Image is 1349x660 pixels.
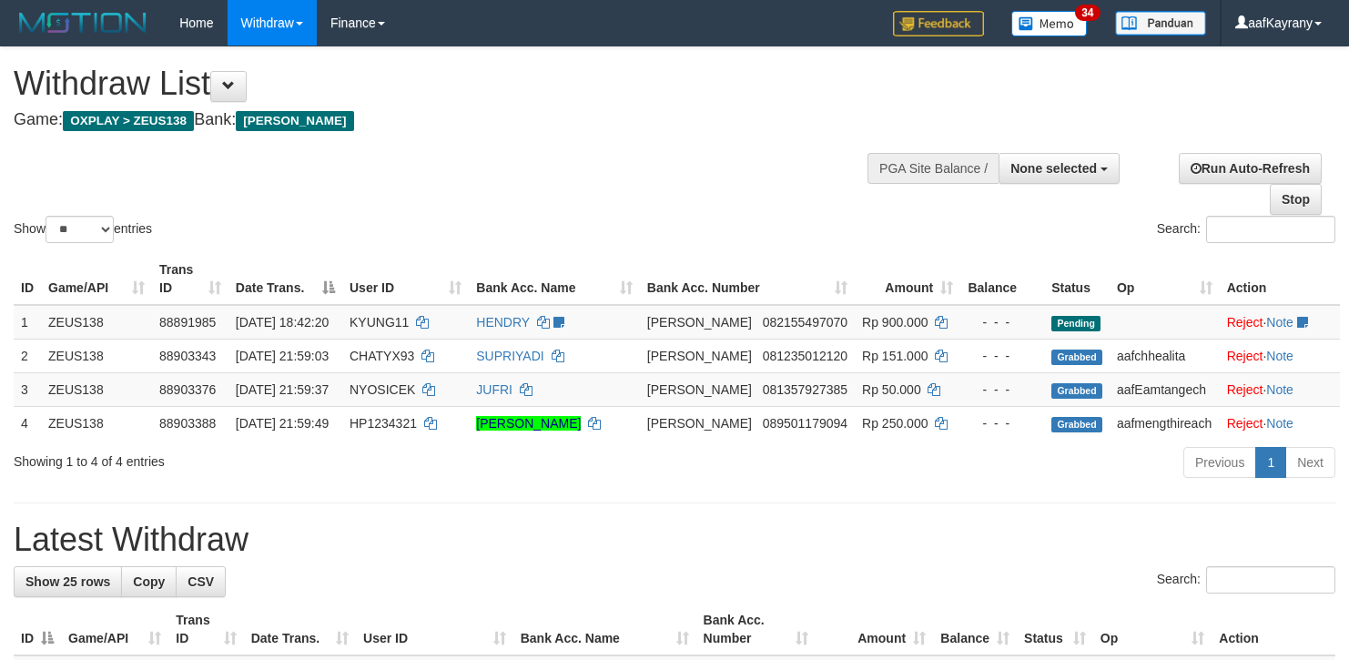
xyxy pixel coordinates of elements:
[14,9,152,36] img: MOTION_logo.png
[1051,350,1102,365] span: Grabbed
[168,604,243,655] th: Trans ID: activate to sort column ascending
[1017,604,1093,655] th: Status: activate to sort column ascending
[1075,5,1100,21] span: 34
[1051,383,1102,399] span: Grabbed
[14,604,61,655] th: ID: activate to sort column descending
[476,382,512,397] a: JUFRI
[640,253,855,305] th: Bank Acc. Number: activate to sort column ascending
[476,349,543,363] a: SUPRIYADI
[696,604,816,655] th: Bank Acc. Number: activate to sort column ascending
[1110,372,1220,406] td: aafEamtangech
[1220,406,1340,440] td: ·
[1266,382,1293,397] a: Note
[356,604,513,655] th: User ID: activate to sort column ascending
[236,111,353,131] span: [PERSON_NAME]
[1110,406,1220,440] td: aafmengthireach
[14,566,122,597] a: Show 25 rows
[1093,604,1212,655] th: Op: activate to sort column ascending
[476,416,581,431] a: [PERSON_NAME]
[647,315,752,330] span: [PERSON_NAME]
[1220,339,1340,372] td: ·
[1227,315,1263,330] a: Reject
[350,315,409,330] span: KYUNG11
[14,372,41,406] td: 3
[236,349,329,363] span: [DATE] 21:59:03
[476,315,530,330] a: HENDRY
[1266,416,1293,431] a: Note
[350,416,417,431] span: HP1234321
[960,253,1044,305] th: Balance
[41,406,152,440] td: ZEUS138
[816,604,933,655] th: Amount: activate to sort column ascending
[893,11,984,36] img: Feedback.jpg
[159,416,216,431] span: 88903388
[1110,339,1220,372] td: aafchhealita
[763,349,847,363] span: Copy 081235012120 to clipboard
[1285,447,1335,478] a: Next
[41,372,152,406] td: ZEUS138
[1227,349,1263,363] a: Reject
[862,349,928,363] span: Rp 151.000
[968,347,1037,365] div: - - -
[176,566,226,597] a: CSV
[236,416,329,431] span: [DATE] 21:59:49
[63,111,194,131] span: OXPLAY > ZEUS138
[14,445,549,471] div: Showing 1 to 4 of 4 entries
[647,416,752,431] span: [PERSON_NAME]
[1183,447,1256,478] a: Previous
[1179,153,1322,184] a: Run Auto-Refresh
[350,382,415,397] span: NYOSICEK
[188,574,214,589] span: CSV
[1011,11,1088,36] img: Button%20Memo.svg
[469,253,640,305] th: Bank Acc. Name: activate to sort column ascending
[342,253,469,305] th: User ID: activate to sort column ascending
[14,216,152,243] label: Show entries
[1044,253,1110,305] th: Status
[14,305,41,340] td: 1
[763,382,847,397] span: Copy 081357927385 to clipboard
[968,381,1037,399] div: - - -
[41,253,152,305] th: Game/API: activate to sort column ascending
[350,349,414,363] span: CHATYX93
[228,253,342,305] th: Date Trans.: activate to sort column descending
[14,66,881,102] h1: Withdraw List
[1206,566,1335,594] input: Search:
[1220,372,1340,406] td: ·
[1010,161,1097,176] span: None selected
[855,253,960,305] th: Amount: activate to sort column ascending
[968,414,1037,432] div: - - -
[46,216,114,243] select: Showentries
[159,349,216,363] span: 88903343
[1110,253,1220,305] th: Op: activate to sort column ascending
[999,153,1120,184] button: None selected
[159,315,216,330] span: 88891985
[14,253,41,305] th: ID
[1051,417,1102,432] span: Grabbed
[1212,604,1335,655] th: Action
[41,339,152,372] td: ZEUS138
[121,566,177,597] a: Copy
[1220,253,1340,305] th: Action
[1227,416,1263,431] a: Reject
[862,382,921,397] span: Rp 50.000
[968,313,1037,331] div: - - -
[862,315,928,330] span: Rp 900.000
[244,604,356,655] th: Date Trans.: activate to sort column ascending
[1255,447,1286,478] a: 1
[14,406,41,440] td: 4
[1220,305,1340,340] td: ·
[1157,216,1335,243] label: Search:
[1206,216,1335,243] input: Search:
[14,522,1335,558] h1: Latest Withdraw
[41,305,152,340] td: ZEUS138
[133,574,165,589] span: Copy
[1227,382,1263,397] a: Reject
[862,416,928,431] span: Rp 250.000
[763,315,847,330] span: Copy 082155497070 to clipboard
[763,416,847,431] span: Copy 089501179094 to clipboard
[14,339,41,372] td: 2
[159,382,216,397] span: 88903376
[647,349,752,363] span: [PERSON_NAME]
[236,382,329,397] span: [DATE] 21:59:37
[933,604,1017,655] th: Balance: activate to sort column ascending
